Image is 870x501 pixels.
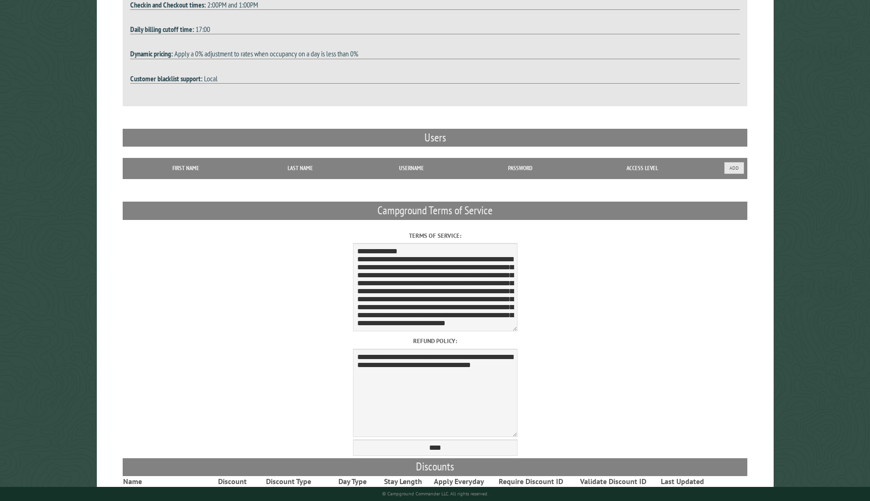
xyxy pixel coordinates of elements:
small: © Campground Commander LLC. All rights reserved. [382,491,488,497]
th: Require Discount ID [491,476,572,486]
th: Access Level [574,158,710,179]
th: Day Type [327,476,379,486]
label: Refund policy: [123,337,747,345]
th: Last Name [244,158,356,179]
span: Apply a 0% adjustment to rates when occupancy on a day is less than 0% [174,49,358,58]
th: Username [356,158,466,179]
h2: Campground Terms of Service [123,202,747,219]
th: Validate Discount ID [572,476,655,486]
th: Stay Length [379,476,427,486]
span: 17:00 [196,24,210,34]
th: Name [123,476,214,486]
button: Add [724,162,744,174]
h2: Users [123,129,747,147]
th: Last Updated [655,476,710,486]
strong: Dynamic pricing: [130,49,173,58]
strong: Customer blacklist support: [130,74,203,83]
th: Apply Everyday [427,476,491,486]
th: Password [466,158,574,179]
th: First Name [127,158,244,179]
th: Discount [214,476,251,486]
th: Discount Type [251,476,327,486]
strong: Daily billing cutoff time: [130,24,194,34]
span: Local [204,74,218,83]
label: Terms of service: [123,231,747,240]
h2: Discounts [123,458,747,476]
